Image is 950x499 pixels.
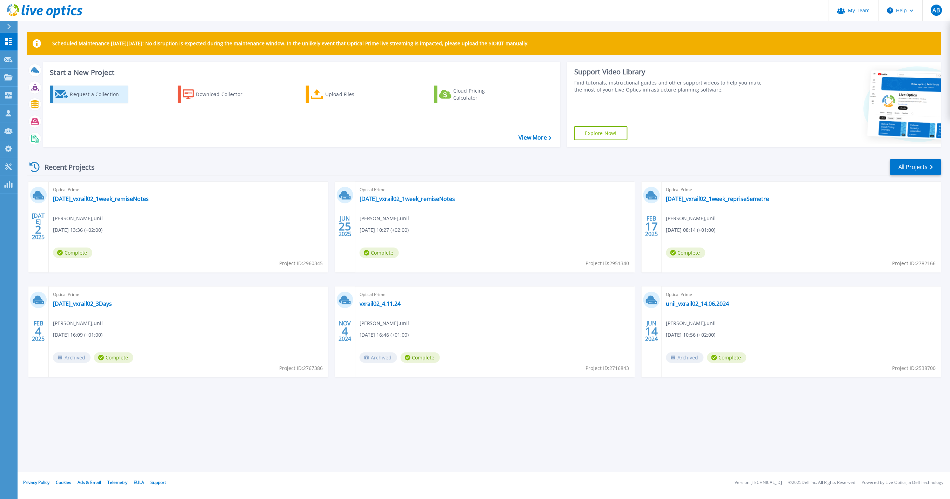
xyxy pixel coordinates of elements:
a: EULA [134,479,144,485]
a: Support [150,479,166,485]
a: [DATE]_vxrail02_3Days [53,300,112,307]
li: Version: [TECHNICAL_ID] [735,480,782,485]
a: Telemetry [107,479,127,485]
div: Download Collector [196,87,252,101]
a: [DATE]_vxrail02_1week_remiseNotes [360,195,455,202]
div: FEB 2025 [32,318,45,344]
span: Complete [401,352,440,363]
p: Scheduled Maintenance [DATE][DATE]: No disruption is expected during the maintenance window. In t... [52,41,529,46]
span: [PERSON_NAME] , unil [666,215,716,222]
a: Request a Collection [50,86,128,103]
span: 4 [342,328,348,334]
span: [DATE] 13:36 (+02:00) [53,226,102,234]
span: Project ID: 2767386 [279,364,323,372]
div: [DATE] 2025 [32,214,45,239]
span: Optical Prime [666,186,937,194]
span: Project ID: 2951340 [586,259,629,267]
span: [DATE] 16:46 (+01:00) [360,331,409,339]
span: [PERSON_NAME] , unil [53,319,103,327]
a: [DATE]_vxrail02_1week_repriseSemetre [666,195,769,202]
a: Ads & Email [78,479,101,485]
span: Complete [53,248,92,258]
a: All Projects [890,159,941,175]
span: [PERSON_NAME] , unil [666,319,716,327]
span: 25 [339,223,351,229]
span: [DATE] 10:27 (+02:00) [360,226,409,234]
span: Archived [360,352,397,363]
a: unil_vxrail02_14.06.2024 [666,300,729,307]
span: Optical Prime [53,291,324,298]
span: Archived [666,352,704,363]
span: Complete [707,352,747,363]
div: NOV 2024 [338,318,352,344]
span: Project ID: 2538700 [892,364,936,372]
span: 4 [35,328,41,334]
span: Project ID: 2960345 [279,259,323,267]
li: © 2025 Dell Inc. All Rights Reserved [789,480,856,485]
a: Privacy Policy [23,479,49,485]
div: Support Video Library [574,67,768,76]
a: Upload Files [306,86,384,103]
span: Optical Prime [360,291,630,298]
div: Find tutorials, instructional guides and other support videos to help you make the most of your L... [574,79,768,93]
div: FEB 2025 [645,214,658,239]
span: [PERSON_NAME] , unil [360,215,409,222]
span: [DATE] 16:09 (+01:00) [53,331,102,339]
a: Cloud Pricing Calculator [434,86,513,103]
h3: Start a New Project [50,69,551,76]
span: [PERSON_NAME] , unil [53,215,103,222]
div: Recent Projects [27,159,104,176]
a: Cookies [56,479,71,485]
a: View More [519,134,551,141]
li: Powered by Live Optics, a Dell Technology [862,480,944,485]
span: [DATE] 10:56 (+02:00) [666,331,716,339]
span: Complete [666,248,705,258]
span: Optical Prime [53,186,324,194]
span: Complete [94,352,133,363]
a: Explore Now! [574,126,628,140]
a: [DATE]_vxrail02_1week_remiseNotes [53,195,149,202]
span: Project ID: 2716843 [586,364,629,372]
div: JUN 2024 [645,318,658,344]
a: Download Collector [178,86,256,103]
a: vxrail02_4.11.24 [360,300,401,307]
span: Complete [360,248,399,258]
span: Optical Prime [360,186,630,194]
div: Request a Collection [70,87,126,101]
span: 17 [645,223,658,229]
span: 14 [645,328,658,334]
span: [DATE] 08:14 (+01:00) [666,226,716,234]
div: Upload Files [325,87,381,101]
span: Optical Prime [666,291,937,298]
span: AB [933,7,940,13]
span: Archived [53,352,91,363]
span: [PERSON_NAME] , unil [360,319,409,327]
div: Cloud Pricing Calculator [453,87,509,101]
span: Project ID: 2782166 [892,259,936,267]
span: 2 [35,227,41,232]
div: JUN 2025 [338,214,352,239]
